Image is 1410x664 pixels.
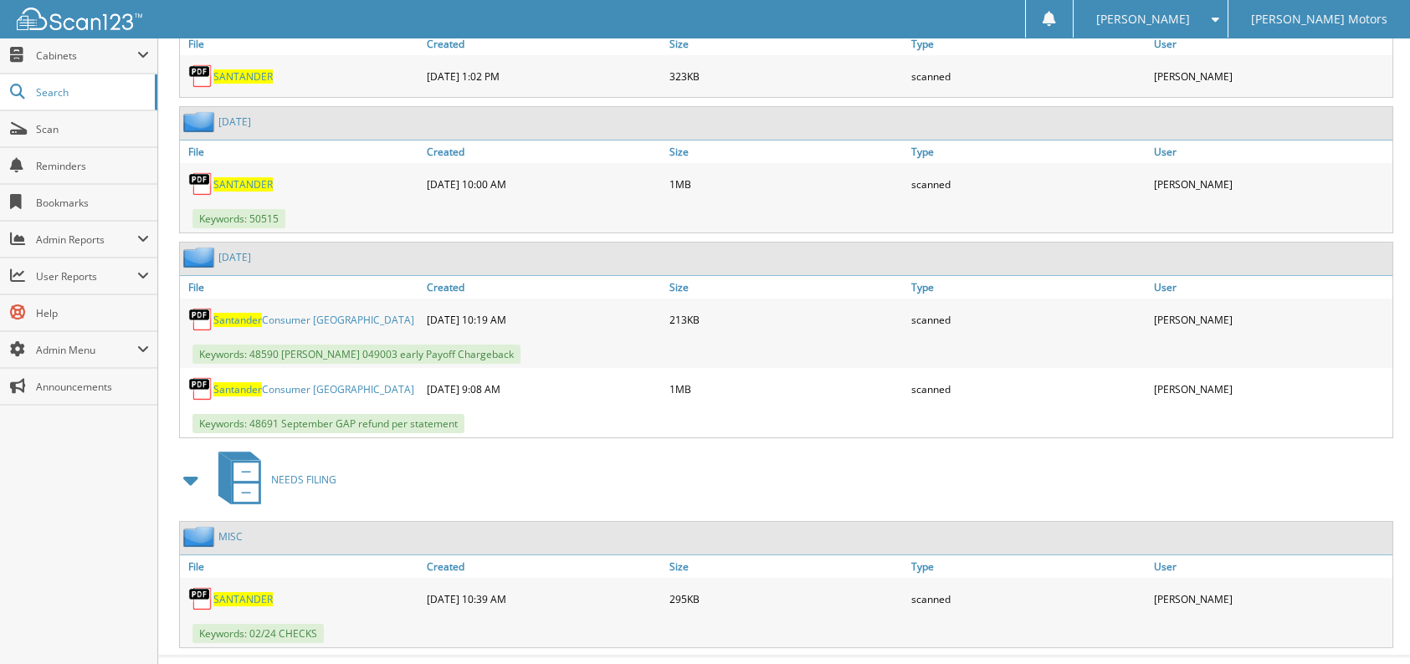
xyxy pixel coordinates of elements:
[665,555,908,578] a: Size
[1150,33,1392,55] a: User
[423,59,665,93] div: [DATE] 1:02 PM
[423,555,665,578] a: Created
[213,69,273,84] a: SANTANDER
[1251,14,1387,24] span: [PERSON_NAME] Motors
[36,159,149,173] span: Reminders
[423,372,665,406] div: [DATE] 9:08 AM
[1150,140,1392,163] a: User
[213,382,414,396] a: SantanderConsumer [GEOGRAPHIC_DATA]
[192,414,464,433] span: Keywords: 48691 September GAP refund per statement
[1150,303,1392,336] div: [PERSON_NAME]
[907,555,1150,578] a: Type
[192,345,520,364] span: Keywords: 48590 [PERSON_NAME] 049003 early Payoff Chargeback
[665,167,908,201] div: 1MB
[907,33,1150,55] a: Type
[907,372,1150,406] div: scanned
[213,382,262,396] span: Santander
[213,313,262,327] span: Santander
[188,64,213,89] img: PDF.png
[665,276,908,299] a: Size
[423,140,665,163] a: Created
[423,167,665,201] div: [DATE] 10:00 AM
[36,85,146,100] span: Search
[665,59,908,93] div: 323KB
[183,526,218,547] img: folder2.png
[665,372,908,406] div: 1MB
[180,555,423,578] a: File
[213,177,273,192] a: SANTANDER
[1326,584,1410,664] iframe: Chat Widget
[188,307,213,332] img: PDF.png
[180,276,423,299] a: File
[1150,582,1392,615] div: [PERSON_NAME]
[665,303,908,336] div: 213KB
[183,111,218,132] img: folder2.png
[1095,14,1189,24] span: [PERSON_NAME]
[1150,167,1392,201] div: [PERSON_NAME]
[907,167,1150,201] div: scanned
[218,115,251,129] a: [DATE]
[180,140,423,163] a: File
[907,276,1150,299] a: Type
[665,33,908,55] a: Size
[183,247,218,268] img: folder2.png
[36,122,149,136] span: Scan
[213,313,414,327] a: SantanderConsumer [GEOGRAPHIC_DATA]
[36,380,149,394] span: Announcements
[423,33,665,55] a: Created
[36,232,137,247] span: Admin Reports
[271,472,336,487] span: NEEDS FILING
[665,140,908,163] a: Size
[208,447,336,513] a: NEEDS FILING
[192,624,324,643] span: Keywords: 02/24 CHECKS
[1150,372,1392,406] div: [PERSON_NAME]
[36,343,137,357] span: Admin Menu
[36,196,149,210] span: Bookmarks
[423,303,665,336] div: [DATE] 10:19 AM
[1150,59,1392,93] div: [PERSON_NAME]
[218,529,243,544] a: MISC
[1150,276,1392,299] a: User
[188,376,213,401] img: PDF.png
[213,592,273,606] a: SANTANDER
[188,171,213,197] img: PDF.png
[907,59,1150,93] div: scanned
[907,582,1150,615] div: scanned
[907,140,1150,163] a: Type
[423,276,665,299] a: Created
[36,269,137,283] span: User Reports
[36,306,149,320] span: Help
[218,250,251,264] a: [DATE]
[188,586,213,611] img: PDF.png
[36,49,137,63] span: Cabinets
[192,209,285,228] span: Keywords: 50515
[423,582,665,615] div: [DATE] 10:39 AM
[1150,555,1392,578] a: User
[17,8,142,30] img: scan123-logo-white.svg
[665,582,908,615] div: 295KB
[907,303,1150,336] div: scanned
[180,33,423,55] a: File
